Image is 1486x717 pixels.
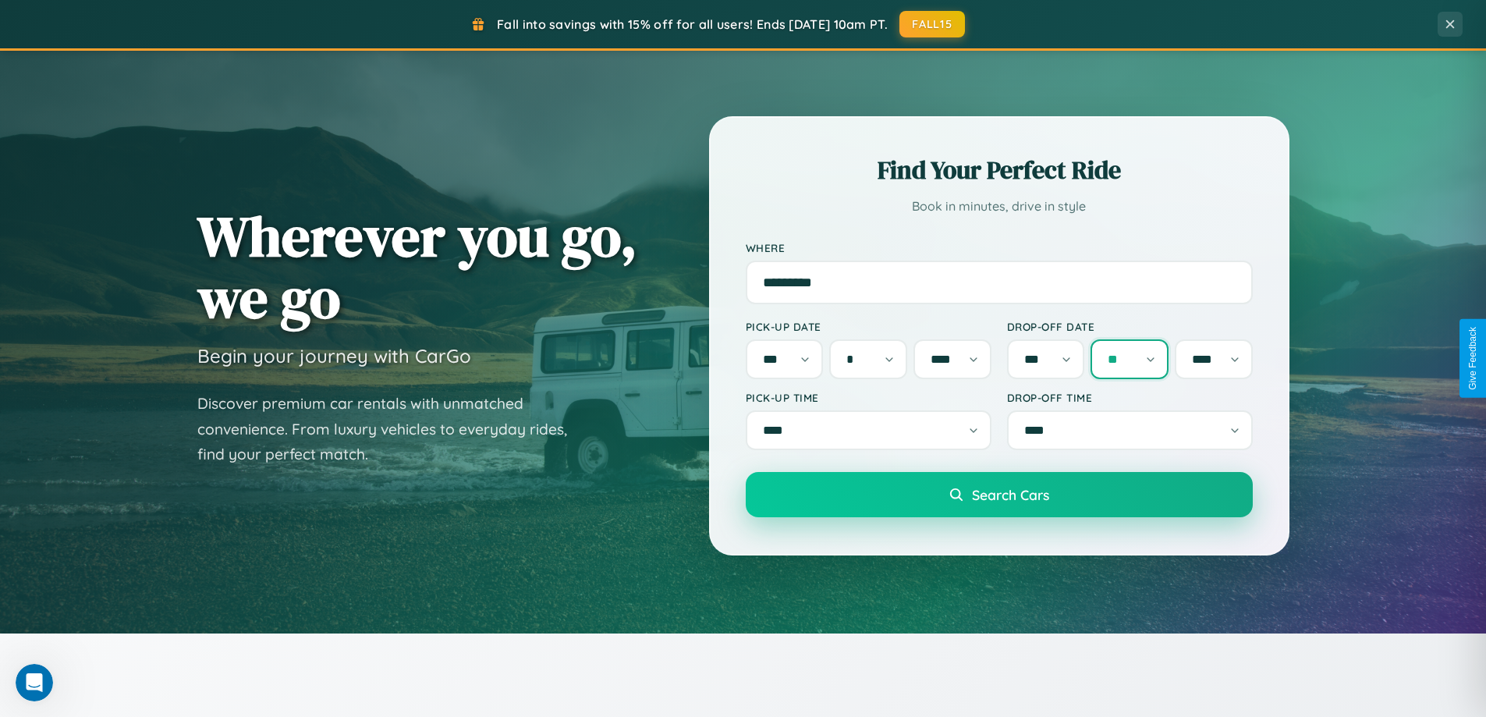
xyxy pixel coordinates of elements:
h1: Wherever you go, we go [197,205,637,328]
label: Drop-off Time [1007,391,1253,404]
span: Fall into savings with 15% off for all users! Ends [DATE] 10am PT. [497,16,888,32]
p: Book in minutes, drive in style [746,195,1253,218]
h3: Begin your journey with CarGo [197,344,471,367]
iframe: Intercom live chat [16,664,53,701]
p: Discover premium car rentals with unmatched convenience. From luxury vehicles to everyday rides, ... [197,391,587,467]
h2: Find Your Perfect Ride [746,153,1253,187]
label: Where [746,241,1253,254]
label: Pick-up Date [746,320,991,333]
button: FALL15 [899,11,965,37]
label: Drop-off Date [1007,320,1253,333]
label: Pick-up Time [746,391,991,404]
button: Search Cars [746,472,1253,517]
span: Search Cars [972,486,1049,503]
div: Give Feedback [1467,327,1478,390]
